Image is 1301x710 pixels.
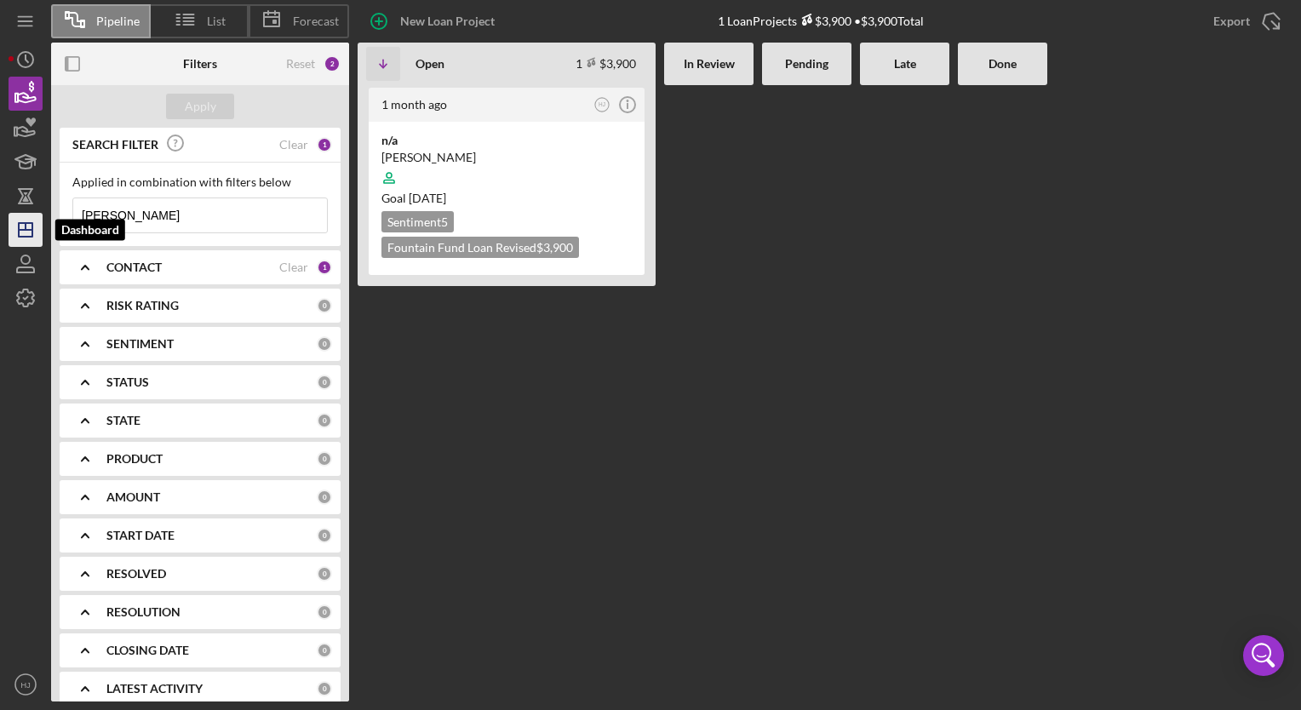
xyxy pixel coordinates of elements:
span: Goal [381,191,446,205]
button: Export [1196,4,1292,38]
b: Done [989,57,1017,71]
b: START DATE [106,529,175,542]
span: Forecast [293,14,339,28]
b: AMOUNT [106,490,160,504]
b: RESOLVED [106,567,166,581]
b: PRODUCT [106,452,163,466]
div: 1 [317,137,332,152]
div: Reset [286,57,315,71]
b: SENTIMENT [106,337,174,351]
div: 0 [317,528,332,543]
div: 0 [317,566,332,581]
b: Open [416,57,444,71]
div: 0 [317,681,332,696]
b: SEARCH FILTER [72,138,158,152]
div: 0 [317,375,332,390]
div: 0 [317,643,332,658]
span: Pipeline [96,14,140,28]
div: Export [1213,4,1250,38]
div: 0 [317,298,332,313]
div: Open Intercom Messenger [1243,635,1284,676]
time: 08/30/2025 [409,191,446,205]
time: 2025-07-16 16:34 [381,97,447,112]
button: Apply [166,94,234,119]
b: In Review [684,57,735,71]
div: n/a [381,132,632,149]
div: Sentiment 5 [381,211,454,232]
div: 1 $3,900 [576,56,636,71]
b: CONTACT [106,261,162,274]
div: [PERSON_NAME] [381,149,632,166]
button: HJ [9,667,43,701]
div: 0 [317,490,332,505]
div: $3,900 [797,14,851,28]
div: 2 [324,55,341,72]
b: LATEST ACTIVITY [106,682,203,696]
div: Clear [279,138,308,152]
div: 1 [317,260,332,275]
div: Apply [185,94,216,119]
div: 0 [317,451,332,467]
text: HJ [20,680,31,690]
b: Pending [785,57,828,71]
b: STATUS [106,375,149,389]
div: New Loan Project [400,4,495,38]
div: 0 [317,413,332,428]
b: RISK RATING [106,299,179,312]
b: CLOSING DATE [106,644,189,657]
a: 1 month agoHJn/a[PERSON_NAME]Goal [DATE]Sentiment5Fountain Fund Loan Revised$3,900 [366,85,647,278]
b: Filters [183,57,217,71]
b: STATE [106,414,140,427]
text: HJ [599,101,605,107]
div: 0 [317,336,332,352]
div: Applied in combination with filters below [72,175,328,189]
span: List [207,14,226,28]
div: Clear [279,261,308,274]
div: 1 Loan Projects • $3,900 Total [718,14,924,28]
div: Fountain Fund Loan Revised $3,900 [381,237,579,258]
button: New Loan Project [358,4,512,38]
div: 0 [317,604,332,620]
button: HJ [591,94,614,117]
b: Late [894,57,916,71]
b: RESOLUTION [106,605,181,619]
